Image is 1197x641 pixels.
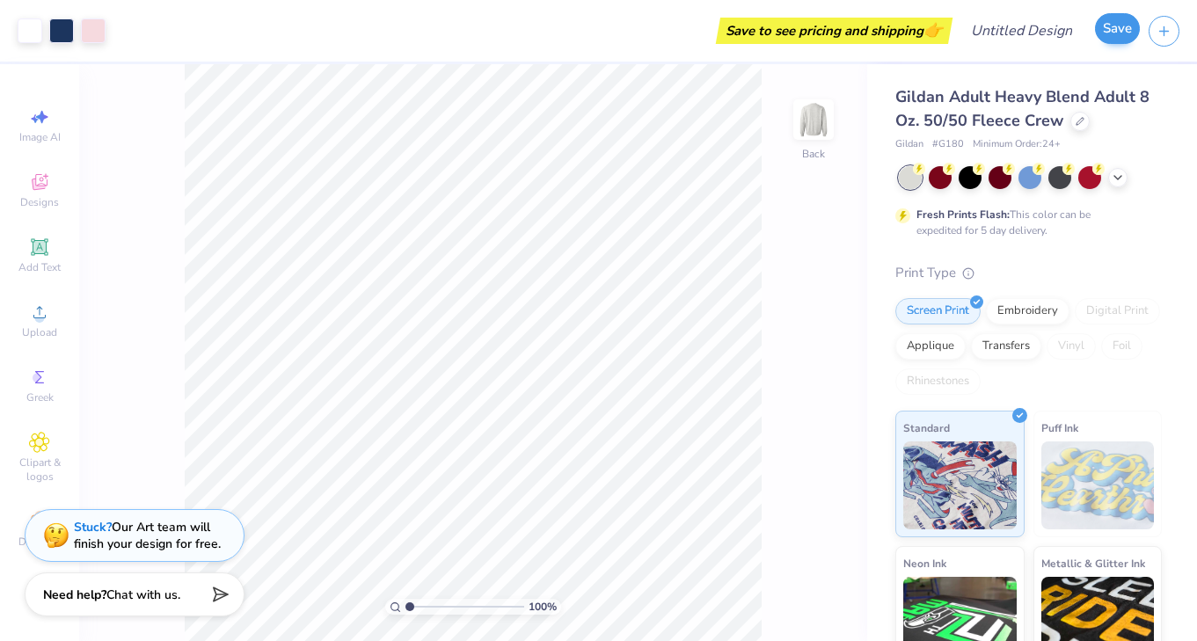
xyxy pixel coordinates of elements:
input: Untitled Design [957,13,1086,48]
span: Metallic & Glitter Ink [1041,554,1145,572]
strong: Fresh Prints Flash: [916,208,1010,222]
div: Screen Print [895,298,981,324]
span: Gildan Adult Heavy Blend Adult 8 Oz. 50/50 Fleece Crew [895,86,1150,131]
div: Embroidery [986,298,1069,324]
span: Designs [20,195,59,209]
div: Transfers [971,333,1041,360]
span: Neon Ink [903,554,946,572]
span: Upload [22,325,57,339]
div: Foil [1101,333,1142,360]
div: Vinyl [1047,333,1096,360]
strong: Stuck? [74,519,112,535]
div: This color can be expedited for 5 day delivery. [916,207,1133,238]
div: Our Art team will finish your design for free. [74,519,221,552]
span: Chat with us. [106,586,180,603]
span: Puff Ink [1041,419,1078,437]
div: Applique [895,333,966,360]
span: 100 % [529,599,557,615]
button: Save [1095,13,1140,44]
div: Rhinestones [895,368,981,395]
span: Gildan [895,137,923,152]
img: Standard [903,441,1017,529]
div: Save to see pricing and shipping [720,18,948,44]
span: Decorate [18,535,61,549]
span: Add Text [18,260,61,274]
span: Clipart & logos [9,455,70,484]
strong: Need help? [43,586,106,603]
div: Back [802,146,825,162]
span: 👉 [923,19,943,40]
div: Print Type [895,263,1162,283]
span: Minimum Order: 24 + [973,137,1061,152]
img: Puff Ink [1041,441,1155,529]
img: Back [796,102,831,137]
span: # G180 [932,137,964,152]
span: Greek [26,390,54,404]
span: Image AI [19,130,61,144]
span: Standard [903,419,950,437]
div: Digital Print [1075,298,1160,324]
